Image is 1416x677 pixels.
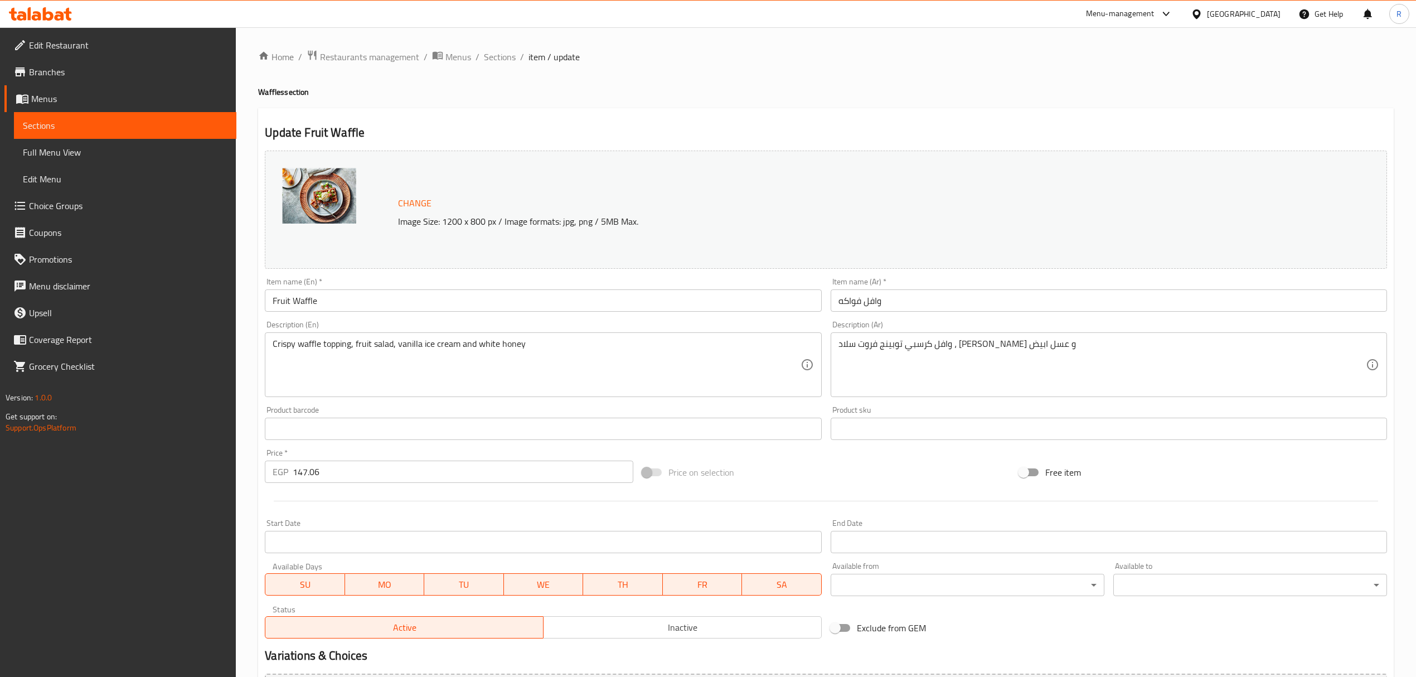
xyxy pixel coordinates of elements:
h2: Variations & Choices [265,647,1387,664]
a: Restaurants management [307,50,419,64]
span: Menu disclaimer [29,279,227,293]
div: ​ [1113,574,1387,596]
button: TH [583,573,663,596]
li: / [476,50,479,64]
span: Price on selection [668,466,734,479]
textarea: Crispy waffle topping, fruit salad, vanilla ice cream and white honey [273,338,800,391]
span: Get support on: [6,409,57,424]
span: Coverage Report [29,333,227,346]
span: Upsell [29,306,227,320]
span: item / update [528,50,580,64]
a: Edit Menu [14,166,236,192]
a: Sections [484,50,516,64]
button: SA [742,573,822,596]
a: Coverage Report [4,326,236,353]
img: fruit_waffles_637654799830802605.jpg [282,168,356,224]
span: WE [508,577,579,593]
a: Grocery Checklist [4,353,236,380]
span: MO [350,577,420,593]
a: Edit Restaurant [4,32,236,59]
span: Full Menu View [23,146,227,159]
button: MO [345,573,425,596]
a: Coupons [4,219,236,246]
button: SU [265,573,345,596]
a: Full Menu View [14,139,236,166]
span: FR [667,577,738,593]
input: Please enter price [293,461,633,483]
a: Menus [432,50,471,64]
button: Change [394,192,436,215]
a: Menus [4,85,236,112]
span: 1.0.0 [35,390,52,405]
button: FR [663,573,743,596]
a: Upsell [4,299,236,326]
span: Free item [1045,466,1081,479]
div: Menu-management [1086,7,1155,21]
span: SU [270,577,340,593]
span: Menus [31,92,227,105]
span: Branches [29,65,227,79]
a: Menu disclaimer [4,273,236,299]
p: Image Size: 1200 x 800 px / Image formats: jpg, png / 5MB Max. [394,215,1209,228]
div: [GEOGRAPHIC_DATA] [1207,8,1281,20]
nav: breadcrumb [258,50,1394,64]
button: Inactive [543,616,822,639]
a: Branches [4,59,236,85]
a: Sections [14,112,236,139]
span: TH [588,577,658,593]
span: Inactive [548,620,817,636]
span: Coupons [29,226,227,239]
button: Active [265,616,544,639]
a: Support.OpsPlatform [6,420,76,435]
span: Change [398,195,431,211]
span: Edit Restaurant [29,38,227,52]
span: Restaurants management [320,50,419,64]
a: Choice Groups [4,192,236,219]
span: Menus [445,50,471,64]
h2: Update Fruit Waffle [265,124,1387,141]
a: Home [258,50,294,64]
div: ​ [831,574,1104,596]
input: Please enter product barcode [265,418,821,440]
textarea: وافل كرسبي توبينج فروت سلاد ، [PERSON_NAME] و عسل ابيض [838,338,1366,391]
a: Promotions [4,246,236,273]
span: Active [270,620,539,636]
p: EGP [273,465,288,478]
span: Grocery Checklist [29,360,227,373]
button: WE [504,573,584,596]
span: Choice Groups [29,199,227,212]
span: Edit Menu [23,172,227,186]
h4: Waffles section [258,86,1394,98]
li: / [424,50,428,64]
input: Please enter product sku [831,418,1387,440]
li: / [298,50,302,64]
span: Exclude from GEM [857,621,926,635]
input: Enter name Ar [831,289,1387,312]
span: Version: [6,390,33,405]
span: R [1396,8,1402,20]
span: Sections [23,119,227,132]
span: Promotions [29,253,227,266]
button: TU [424,573,504,596]
li: / [520,50,524,64]
span: TU [429,577,500,593]
span: SA [746,577,817,593]
input: Enter name En [265,289,821,312]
